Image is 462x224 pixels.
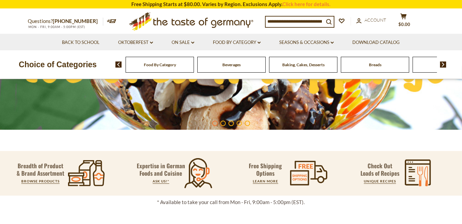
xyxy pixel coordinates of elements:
[394,13,414,30] button: $0.00
[352,39,400,46] a: Download Catalog
[369,62,381,67] a: Breads
[283,1,331,7] a: Click here for details.
[365,17,387,23] span: Account
[279,39,334,46] a: Seasons & Occasions
[118,39,153,46] a: Oktoberfest
[253,179,278,183] a: LEARN MORE
[28,17,103,26] p: Questions?
[213,39,261,46] a: Food By Category
[243,162,288,177] p: Free Shipping Options
[115,61,122,68] img: previous arrow
[28,25,86,29] span: MON - FRI, 9:00AM - 5:00PM (EST)
[440,61,446,68] img: next arrow
[356,17,387,24] a: Account
[364,179,396,183] a: UNIQUE RECIPES
[222,62,241,67] a: Beverages
[398,22,410,27] span: $0.00
[360,162,400,177] p: Check Out Loads of Recipes
[136,162,185,177] p: Expertise in German Foods and Cuisine
[53,18,98,24] a: [PHONE_NUMBER]
[282,62,325,67] a: Baking, Cakes, Desserts
[144,62,176,67] a: Food By Category
[153,179,169,183] a: ASK US!*
[21,179,60,183] a: BROWSE PRODUCTS
[17,162,64,177] p: Breadth of Product & Brand Assortment
[62,39,100,46] a: Back to School
[172,39,194,46] a: On Sale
